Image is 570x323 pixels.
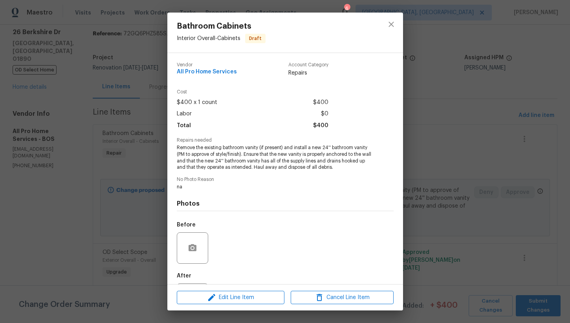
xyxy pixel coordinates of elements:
[177,62,237,68] span: Vendor
[382,15,401,34] button: close
[177,200,394,208] h4: Photos
[177,144,372,171] span: Remove the existing bathroom vanity (if present) and install a new 24'' bathroom vanity (PM to ap...
[177,97,217,108] span: $400 x 1 count
[288,62,328,68] span: Account Category
[177,36,240,41] span: Interior Overall - Cabinets
[246,35,265,42] span: Draft
[177,291,284,305] button: Edit Line Item
[177,222,196,228] h5: Before
[177,89,328,95] span: Cost
[313,120,328,131] span: $400
[177,108,192,120] span: Labor
[313,97,328,108] span: $400
[177,22,266,31] span: Bathroom Cabinets
[291,291,394,305] button: Cancel Line Item
[177,120,191,131] span: Total
[179,293,282,303] span: Edit Line Item
[177,184,372,190] span: na
[321,108,328,120] span: $0
[177,177,394,182] span: No Photo Reason
[177,138,394,143] span: Repairs needed
[344,5,350,13] div: 6
[177,69,237,75] span: All Pro Home Services
[288,69,328,77] span: Repairs
[177,273,191,279] h5: After
[293,293,391,303] span: Cancel Line Item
